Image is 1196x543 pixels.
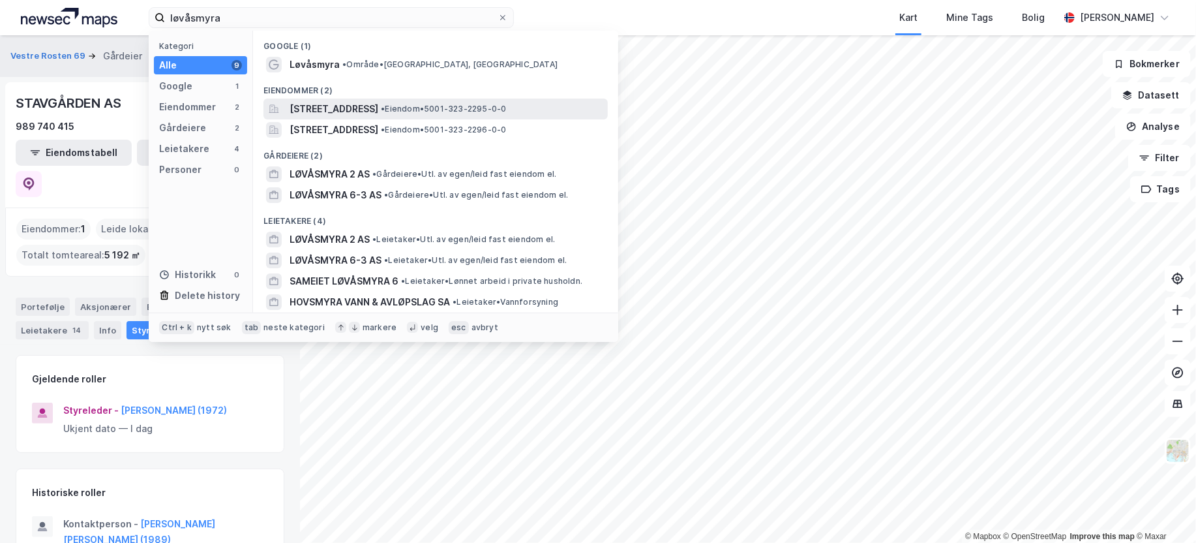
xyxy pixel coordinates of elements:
[81,221,85,237] span: 1
[16,245,145,266] div: Totalt tomteareal :
[449,321,469,334] div: esc
[253,75,618,99] div: Eiendommer (2)
[159,141,209,157] div: Leietakere
[342,59,346,69] span: •
[381,125,385,134] span: •
[381,104,385,114] span: •
[965,532,1001,541] a: Mapbox
[290,273,398,289] span: SAMEIET LØVÅSMYRA 6
[372,169,376,179] span: •
[401,276,582,287] span: Leietaker • Lønnet arbeid i private husholdn.
[1165,439,1190,463] img: Z
[1131,480,1196,543] div: Kontrollprogram for chat
[946,10,993,25] div: Mine Tags
[290,187,381,203] span: LØVÅSMYRA 6-3 AS
[342,59,558,70] span: Område • [GEOGRAPHIC_DATA], [GEOGRAPHIC_DATA]
[197,322,232,333] div: nytt søk
[290,122,378,138] span: [STREET_ADDRESS]
[372,234,376,244] span: •
[1070,532,1135,541] a: Improve this map
[1130,176,1191,202] button: Tags
[290,57,340,72] span: Løvåsmyra
[32,485,106,501] div: Historiske roller
[16,321,89,339] div: Leietakere
[159,78,192,94] div: Google
[159,162,202,178] div: Personer
[16,140,132,166] button: Eiendomstabell
[175,288,240,303] div: Delete history
[159,99,216,115] div: Eiendommer
[1103,51,1191,77] button: Bokmerker
[70,324,83,337] div: 14
[159,41,247,51] div: Kategori
[421,322,438,333] div: velg
[16,298,70,316] div: Portefølje
[32,371,106,387] div: Gjeldende roller
[127,321,180,339] div: Styret
[104,247,140,263] span: 5 192 ㎡
[159,267,216,283] div: Historikk
[290,253,381,268] span: LØVÅSMYRA 6-3 AS
[159,120,206,136] div: Gårdeiere
[381,125,506,135] span: Eiendom • 5001-323-2296-0-0
[103,48,142,64] div: Gårdeier
[401,276,405,286] span: •
[232,144,242,154] div: 4
[75,298,136,316] div: Aksjonærer
[165,8,498,27] input: Søk på adresse, matrikkel, gårdeiere, leietakere eller personer
[21,8,117,27] img: logo.a4113a55bc3d86da70a041830d287a7e.svg
[384,255,567,266] span: Leietaker • Utl. av egen/leid fast eiendom el.
[232,102,242,112] div: 2
[899,10,918,25] div: Kart
[10,50,88,63] button: Vestre Rosten 69
[372,234,555,245] span: Leietaker • Utl. av egen/leid fast eiendom el.
[232,123,242,133] div: 2
[263,322,325,333] div: neste kategori
[253,140,618,164] div: Gårdeiere (2)
[363,322,396,333] div: markere
[63,421,268,437] div: Ukjent dato — I dag
[384,190,388,200] span: •
[232,81,242,91] div: 1
[232,270,242,280] div: 0
[253,206,618,229] div: Leietakere (4)
[16,93,123,114] div: STAVGÅRDEN AS
[142,298,222,316] div: Eiendommer
[381,104,506,114] span: Eiendom • 5001-323-2295-0-0
[242,321,262,334] div: tab
[1022,10,1045,25] div: Bolig
[471,322,498,333] div: avbryt
[290,294,450,310] span: HOVSMYRA VANN & AVLØPSLAG SA
[1111,82,1191,108] button: Datasett
[1115,114,1191,140] button: Analyse
[16,219,91,240] div: Eiendommer :
[1004,532,1067,541] a: OpenStreetMap
[1128,145,1191,171] button: Filter
[384,190,568,200] span: Gårdeiere • Utl. av egen/leid fast eiendom el.
[290,166,370,182] span: LØVÅSMYRA 2 AS
[1080,10,1154,25] div: [PERSON_NAME]
[137,140,253,166] button: Leietakertabell
[159,321,194,334] div: Ctrl + k
[159,57,177,73] div: Alle
[1131,480,1196,543] iframe: Chat Widget
[384,255,388,265] span: •
[253,31,618,54] div: Google (1)
[232,164,242,175] div: 0
[96,219,188,240] div: Leide lokasjoner :
[16,119,74,134] div: 989 740 415
[232,60,242,70] div: 9
[453,297,558,307] span: Leietaker • Vannforsyning
[372,169,556,179] span: Gårdeiere • Utl. av egen/leid fast eiendom el.
[290,101,378,117] span: [STREET_ADDRESS]
[94,321,121,339] div: Info
[453,297,456,307] span: •
[290,232,370,247] span: LØVÅSMYRA 2 AS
